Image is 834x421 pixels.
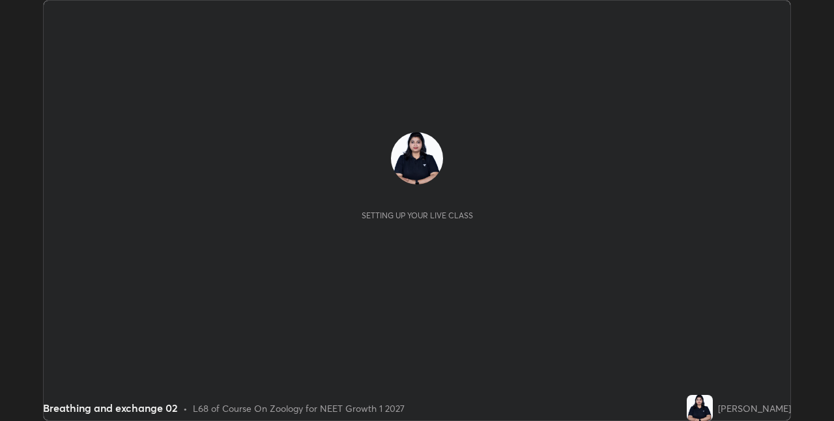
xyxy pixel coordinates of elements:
div: Breathing and exchange 02 [43,400,178,416]
div: L68 of Course On Zoology for NEET Growth 1 2027 [193,401,405,415]
div: [PERSON_NAME] [718,401,791,415]
div: • [183,401,188,415]
img: 34b1a84fc98c431cacd8836922283a2e.jpg [391,132,443,184]
img: 34b1a84fc98c431cacd8836922283a2e.jpg [687,395,713,421]
div: Setting up your live class [362,210,473,220]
